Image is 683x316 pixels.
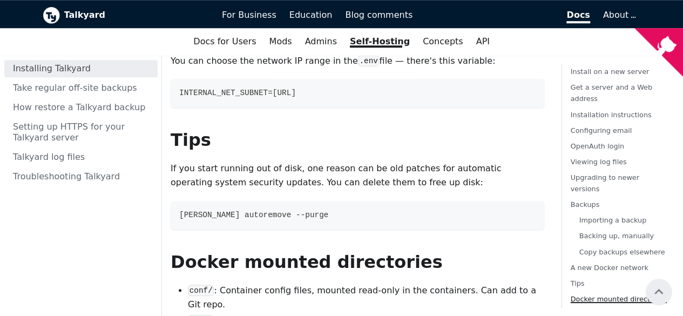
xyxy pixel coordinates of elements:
a: Troubleshooting Talkyard [4,168,158,185]
b: Talkyard [64,8,207,22]
span: Blog comments [345,10,412,20]
a: Education [283,6,339,24]
span: Docs [566,10,590,23]
a: Setting up HTTPS for your Talkyard server [4,118,158,146]
h2: Docker mounted directories [171,251,544,273]
button: Scroll back to top [646,279,672,305]
img: Talkyard logo [43,6,60,24]
a: Docker mounted directories [571,295,667,303]
a: Talkyard logoTalkyard [43,6,207,24]
a: Backing up, manually [579,232,654,240]
a: Copy backups elsewhere [579,248,665,256]
a: Tips [571,279,585,287]
span: Education [289,10,333,20]
a: Docs for Users [187,32,262,51]
a: Backups [571,200,600,209]
a: Docs [419,6,597,24]
a: Admins [299,32,343,51]
a: Take regular off-site backups [4,79,158,97]
code: conf/ [188,285,214,296]
code: .env [358,55,380,66]
a: Installing Talkyard [4,60,158,77]
p: You can choose the network IP range in the file — there's this variable: [171,54,544,68]
span: [PERSON_NAME] autoremove --purge [179,211,328,219]
p: If you start running out of disk, one reason can be old patches for automatic operating system se... [171,162,544,190]
a: Install on a new server [571,68,650,76]
a: Talkyard log files [4,149,158,166]
a: Mods [262,32,298,51]
a: For Business [215,6,283,24]
a: Viewing log files [571,158,627,166]
a: Importing a backup [579,217,647,225]
a: Configuring email [571,126,632,135]
a: How restore a Talkyard backup [4,99,158,116]
a: Get a server and a Web address [571,84,652,103]
a: Concepts [416,32,470,51]
a: OpenAuth login [571,142,624,150]
a: Installation instructions [571,111,652,119]
span: For Business [222,10,276,20]
a: Blog comments [339,6,419,24]
a: A new Docker network [571,264,648,272]
a: About [603,10,634,20]
h2: Tips [171,129,544,151]
li: : Container config files, mounted read-only in the containers. Can add to a Git repo. [188,284,544,312]
span: INTERNAL_NET_SUBNET=[URL] [179,89,296,97]
a: Self-Hosting [343,32,416,51]
a: API [469,32,496,51]
a: Upgrading to newer versions [571,173,639,193]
